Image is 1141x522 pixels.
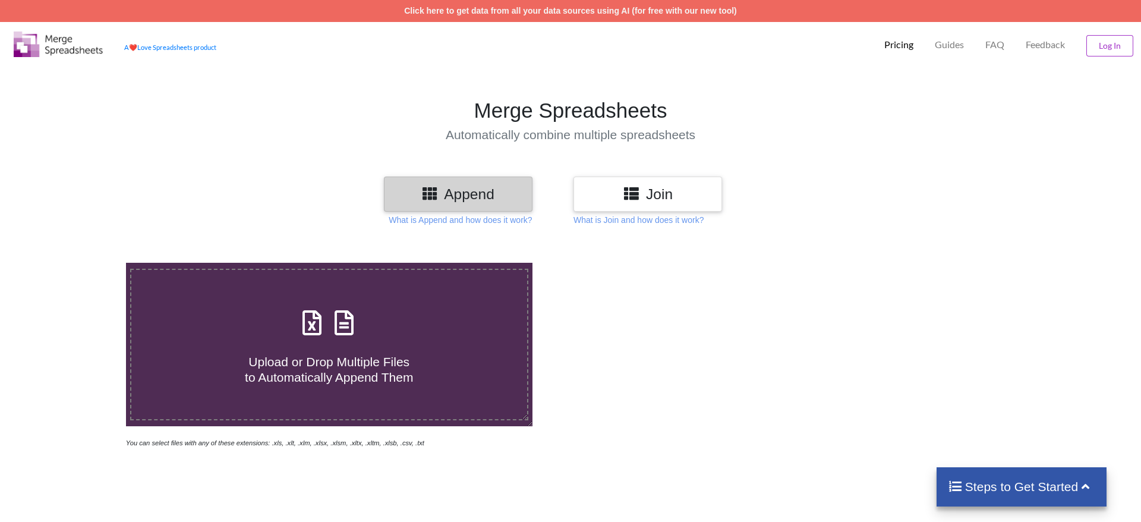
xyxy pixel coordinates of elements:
p: FAQ [985,39,1004,51]
span: Feedback [1026,40,1065,49]
h3: Join [582,185,713,203]
p: What is Append and how does it work? [389,214,532,226]
p: What is Join and how does it work? [573,214,704,226]
span: heart [129,43,137,51]
button: Log In [1086,35,1133,56]
span: Upload or Drop Multiple Files to Automatically Append Them [245,355,413,383]
img: Logo.png [14,32,103,57]
a: Click here to get data from all your data sources using AI (for free with our new tool) [404,6,737,15]
i: You can select files with any of these extensions: .xls, .xlt, .xlm, .xlsx, .xlsm, .xltx, .xltm, ... [126,439,424,446]
h4: Steps to Get Started [948,479,1095,494]
p: Pricing [884,39,913,51]
h3: Append [393,185,524,203]
p: Guides [935,39,964,51]
a: AheartLove Spreadsheets product [124,43,216,51]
